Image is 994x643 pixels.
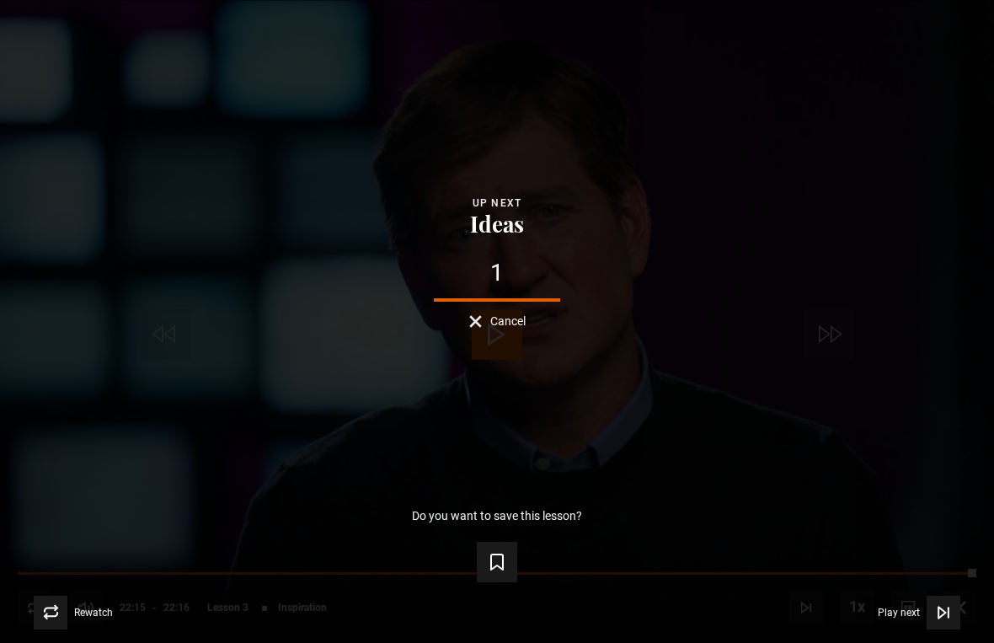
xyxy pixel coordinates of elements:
[878,596,960,630] button: Play next
[878,608,920,618] span: Play next
[490,315,526,327] span: Cancel
[27,261,967,285] div: 1
[74,608,113,618] span: Rewatch
[465,212,529,236] button: Ideas
[27,195,967,212] div: Up next
[469,315,526,328] button: Cancel
[34,596,113,630] button: Rewatch
[412,510,582,522] p: Do you want to save this lesson?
